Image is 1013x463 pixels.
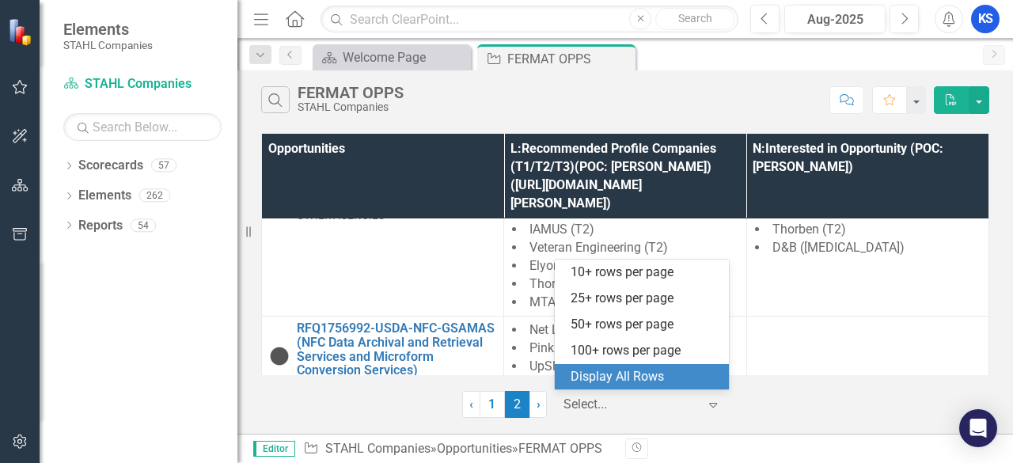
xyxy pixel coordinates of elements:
[772,240,905,255] span: D&B ([MEDICAL_DATA])
[8,18,36,46] img: ClearPoint Strategy
[303,440,613,458] div: » »
[518,441,602,456] div: FERMAT OPPS
[437,441,512,456] a: Opportunities
[270,347,289,366] img: Tracked
[529,258,608,273] span: Elyon Intl (T2)
[253,441,295,457] span: Editor
[678,12,712,25] span: Search
[480,391,505,418] a: 1
[151,159,176,173] div: 57
[571,316,719,334] div: 50+ rows per page
[537,397,541,412] span: ›
[321,6,738,33] input: Search ClearPoint...
[529,294,610,309] span: MTA Inc (T2S)
[63,39,153,51] small: STAHL Companies
[772,222,846,237] span: Thorben (T2)
[298,101,404,113] div: STAHL Companies
[529,359,603,374] span: UpSlope (T2)
[298,84,404,101] div: FERMAT OPPS
[571,264,719,282] div: 10+ rows per page
[505,391,530,418] span: 2
[63,75,222,93] a: STAHL Companies
[507,49,632,69] div: FERMAT OPPS
[469,397,473,412] span: ‹
[297,321,495,377] a: RFQ1756992-USDA-NFC-GSAMAS (NFC Data Archival and Retrieval Services and Microform Conversion Ser...
[790,10,880,29] div: Aug-2025
[571,342,719,360] div: 100+ rows per page
[571,290,719,308] div: 25+ rows per page
[131,218,156,232] div: 54
[529,240,668,255] span: Veteran Engineering (T2)
[959,409,997,447] div: Open Intercom Messenger
[325,441,431,456] a: STAHL Companies
[139,189,170,203] div: 262
[78,187,131,205] a: Elements
[971,5,1000,33] button: KS
[504,161,746,317] td: Double-Click to Edit
[529,222,594,237] span: IAMUS (T2)
[78,217,123,235] a: Reports
[571,368,719,386] div: Display All Rows
[529,322,673,337] span: Net Logic Solutions (T2S)
[343,47,467,67] div: Welcome Page
[317,47,467,67] a: Welcome Page
[262,161,504,317] td: Double-Click to Edit Right Click for Context Menu
[63,113,222,141] input: Search Below...
[78,157,143,175] a: Scorecards
[63,20,153,39] span: Elements
[784,5,886,33] button: Aug-2025
[655,8,734,30] button: Search
[529,340,628,355] span: Pink Summit (T2)
[529,276,603,291] span: Thorben (T2)
[746,161,988,317] td: Double-Click to Edit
